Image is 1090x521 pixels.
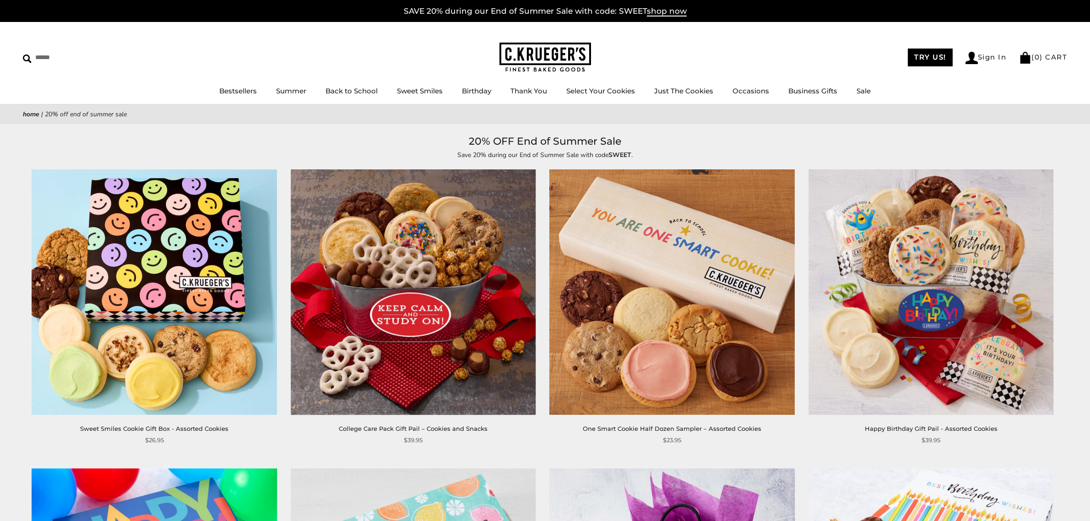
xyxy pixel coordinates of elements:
[335,150,756,160] p: Save 20% during our End of Summer Sale with code .
[37,133,1053,150] h1: 20% OFF End of Summer Sale
[608,151,631,159] strong: SWEET
[908,49,953,66] a: TRY US!
[922,435,940,445] span: $39.95
[23,50,132,65] input: Search
[965,52,978,64] img: Account
[23,110,39,119] a: Home
[23,54,32,63] img: Search
[45,110,127,119] span: 20% OFF End of Summer Sale
[339,425,488,432] a: College Care Pack Gift Pail – Cookies and Snacks
[808,170,1053,415] img: Happy Birthday Gift Pail - Assorted Cookies
[788,87,837,95] a: Business Gifts
[291,170,536,415] img: College Care Pack Gift Pail – Cookies and Snacks
[404,6,687,16] a: SAVE 20% during our End of Summer Sale with code: SWEETshop now
[1035,53,1040,61] span: 0
[276,87,306,95] a: Summer
[583,425,761,432] a: One Smart Cookie Half Dozen Sampler – Assorted Cookies
[499,43,591,72] img: C.KRUEGER'S
[647,6,687,16] span: shop now
[965,52,1007,64] a: Sign In
[404,435,423,445] span: $39.95
[397,87,443,95] a: Sweet Smiles
[1019,53,1067,61] a: (0) CART
[219,87,257,95] a: Bestsellers
[41,110,43,119] span: |
[566,87,635,95] a: Select Your Cookies
[145,435,164,445] span: $26.95
[550,170,795,415] a: One Smart Cookie Half Dozen Sampler – Assorted Cookies
[32,170,277,415] img: Sweet Smiles Cookie Gift Box - Assorted Cookies
[732,87,769,95] a: Occasions
[23,109,1067,119] nav: breadcrumbs
[462,87,491,95] a: Birthday
[325,87,378,95] a: Back to School
[654,87,713,95] a: Just The Cookies
[510,87,547,95] a: Thank You
[663,435,681,445] span: $23.95
[549,170,794,415] img: One Smart Cookie Half Dozen Sampler – Assorted Cookies
[1019,52,1031,64] img: Bag
[857,87,871,95] a: Sale
[865,425,998,432] a: Happy Birthday Gift Pail - Assorted Cookies
[80,425,228,432] a: Sweet Smiles Cookie Gift Box - Assorted Cookies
